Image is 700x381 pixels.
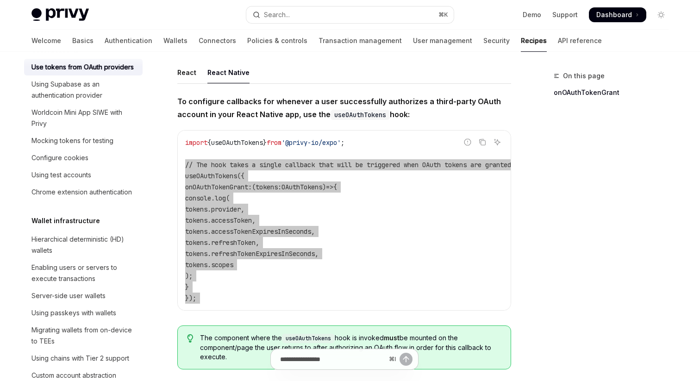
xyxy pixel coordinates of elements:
button: Copy the contents from the code block [476,136,488,148]
strong: must [384,334,400,342]
a: Enabling users or servers to execute transactions [24,259,143,287]
a: Mocking tokens for testing [24,132,143,149]
span: . [207,250,211,258]
a: Welcome [31,30,61,52]
div: React [177,62,196,83]
span: provider [211,205,241,213]
a: Server-side user wallets [24,287,143,304]
span: ); [185,272,193,280]
input: Ask a question... [280,349,385,369]
span: Dashboard [596,10,632,19]
div: Using passkeys with wallets [31,307,116,319]
span: tokens [185,238,207,247]
div: Using test accounts [31,169,91,181]
div: Enabling users or servers to execute transactions [31,262,137,284]
span: , [252,216,256,225]
a: Use tokens from OAuth providers [24,59,143,75]
span: { [207,138,211,147]
span: ) [322,183,326,191]
div: Use tokens from OAuth providers [31,62,134,73]
span: onOAuthTokenGrant [185,183,248,191]
a: onOAuthTokenGrant [554,85,676,100]
a: Using Supabase as an authentication provider [24,76,143,104]
span: . [207,261,211,269]
span: '@privy-io/expo' [281,138,341,147]
a: Policies & controls [247,30,307,52]
a: Chrome extension authentication [24,184,143,200]
span: } [263,138,267,147]
span: , [241,205,244,213]
div: Search... [264,9,290,20]
span: tokens [256,183,278,191]
span: }); [185,294,196,302]
span: : [248,183,252,191]
span: { [333,183,337,191]
a: Connectors [199,30,236,52]
span: refreshToken [211,238,256,247]
span: . [207,227,211,236]
span: accessToken [211,216,252,225]
a: Recipes [521,30,547,52]
a: Using chains with Tier 2 support [24,350,143,367]
code: useOAuthTokens [282,334,335,343]
span: tokens [185,205,207,213]
span: useOAuthTokens [185,172,237,180]
svg: Tip [187,334,194,343]
span: ({ [237,172,244,180]
span: console [185,194,211,202]
button: Toggle dark mode [654,7,669,22]
span: , [315,250,319,258]
div: Using Supabase as an authentication provider [31,79,137,101]
span: , [311,227,315,236]
span: ; [341,138,344,147]
div: React Native [207,62,250,83]
div: Server-side user wallets [31,290,106,301]
span: tokens [185,216,207,225]
span: , [256,238,259,247]
a: Basics [72,30,94,52]
span: tokens [185,261,207,269]
a: User management [413,30,472,52]
span: tokens [185,227,207,236]
span: scopes [211,261,233,269]
span: The component where the hook is invoked be mounted on the component/page the user returns to afte... [200,333,501,362]
a: Demo [523,10,541,19]
a: Support [552,10,578,19]
span: ( [252,183,256,191]
span: . [207,238,211,247]
span: . [207,205,211,213]
span: : [278,183,281,191]
img: light logo [31,8,89,21]
a: Wallets [163,30,187,52]
a: Using test accounts [24,167,143,183]
a: Hierarchical deterministic (HD) wallets [24,231,143,259]
span: } [185,283,189,291]
button: Send message [400,353,412,366]
span: // The hook takes a single callback that will be triggered when OAuth tokens are granted [185,161,511,169]
span: refreshTokenExpiresInSeconds [211,250,315,258]
a: Worldcoin Mini App SIWE with Privy [24,104,143,132]
h5: Wallet infrastructure [31,215,100,226]
span: => [326,183,333,191]
span: log [215,194,226,202]
button: Report incorrect code [462,136,474,148]
div: Mocking tokens for testing [31,135,113,146]
a: Security [483,30,510,52]
a: Migrating wallets from on-device to TEEs [24,322,143,350]
span: . [207,216,211,225]
a: API reference [558,30,602,52]
span: useOAuthTokens [211,138,263,147]
span: ( [226,194,230,202]
a: Dashboard [589,7,646,22]
div: Using chains with Tier 2 support [31,353,129,364]
span: On this page [563,70,605,81]
span: tokens [185,250,207,258]
span: OAuthTokens [281,183,322,191]
span: ⌘ K [438,11,448,19]
span: from [267,138,281,147]
span: import [185,138,207,147]
div: Configure cookies [31,152,88,163]
div: Chrome extension authentication [31,187,132,198]
strong: To configure callbacks for whenever a user successfully authorizes a third-party OAuth account in... [177,97,501,119]
span: accessTokenExpiresInSeconds [211,227,311,236]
